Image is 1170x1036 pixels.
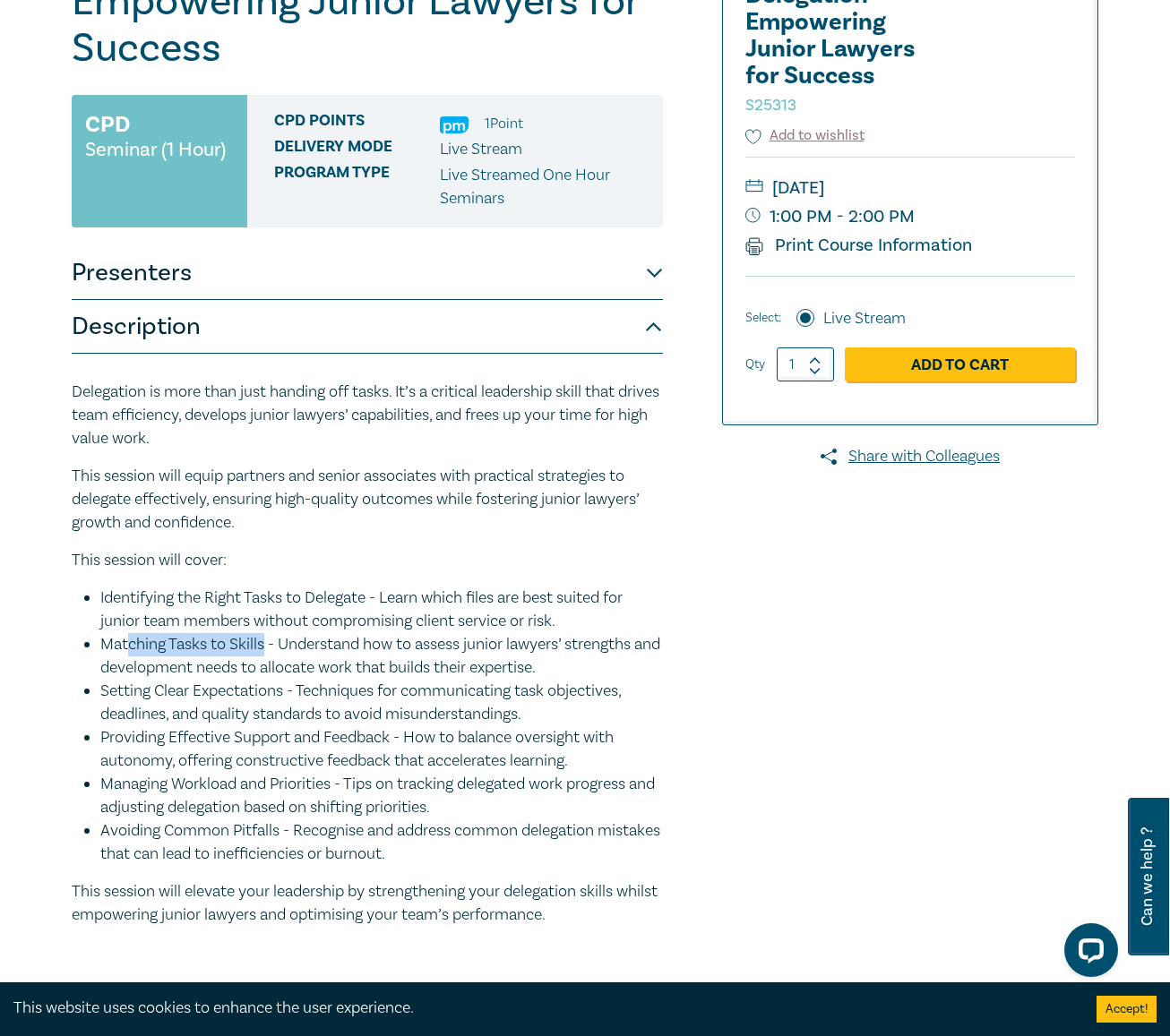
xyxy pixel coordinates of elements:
[745,125,865,146] button: Add to wishlist
[777,347,834,381] input: 1
[823,307,906,330] label: Live Stream
[100,680,663,726] li: Setting Clear Expectations - Techniques for communicating task objectives, deadlines, and quality...
[1097,996,1157,1023] button: Accept cookies
[100,773,663,819] li: Managing Workload and Priorities - Tips on tracking delegated work progress and adjusting delegat...
[1050,916,1125,991] iframe: LiveChat chat widget
[745,95,796,116] small: S25313
[745,174,1075,202] small: [DATE]
[745,308,781,328] span: Select:
[85,108,130,141] h3: CPD
[722,445,1098,468] a: Share with Colleagues
[440,164,650,210] p: Live Streamed One Hour Seminars
[745,234,972,257] a: Print Course Information
[72,246,663,300] button: Presenters
[274,112,440,135] span: CPD Points
[100,586,663,633] li: Identifying the Right Tasks to Delegate - Learn which files are best suited for junior team membe...
[274,138,440,161] span: Delivery Mode
[100,726,663,773] li: Providing Effective Support and Feedback - How to balance oversight with autonomy, offering const...
[72,549,663,572] p: This session will cover:
[72,381,663,450] p: Delegation is more than just handing off tasks. It’s a critical leadership skill that drives team...
[72,880,663,927] p: This session will elevate your leadership by strengthening your delegation skills whilst empoweri...
[440,116,469,133] img: Practice Management & Business Skills
[440,139,522,159] span: Live Stream
[745,355,765,374] label: Qty
[485,112,523,135] li: 1 Point
[845,347,1075,381] a: Add to Cart
[72,300,663,354] button: Description
[85,141,226,158] small: Seminar (1 Hour)
[1139,809,1156,945] span: Can we help ?
[100,633,663,680] li: Matching Tasks to Skills - Understand how to assess junior lawyers’ strengths and development nee...
[745,202,1075,231] small: 1:00 PM - 2:00 PM
[274,164,440,210] span: Program type
[100,819,663,866] li: Avoiding Common Pitfalls - Recognise and address common delegation mistakes that can lead to inef...
[72,465,663,535] p: This session will equip partners and senior associates with practical strategies to delegate effe...
[13,997,1070,1020] div: This website uses cookies to enhance the user experience.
